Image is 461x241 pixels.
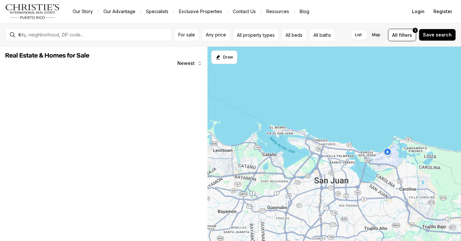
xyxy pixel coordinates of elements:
[211,51,237,64] button: Start drawing
[408,5,428,18] button: Login
[5,52,89,59] span: Real Estate & Homes for Sale
[350,29,367,41] label: List
[174,29,199,41] button: For sale
[419,29,456,41] button: Save search
[415,28,416,33] span: 1
[228,7,261,16] button: Contact Us
[174,7,227,16] a: Exclusive Properties
[412,9,425,14] span: Login
[281,29,307,41] button: All beds
[295,7,314,16] a: Blog
[430,5,456,18] button: Register
[202,29,230,41] button: Any price
[174,57,206,70] button: Newest
[399,32,412,38] span: filters
[433,9,452,14] span: Register
[309,29,335,41] button: All baths
[98,7,141,16] a: Our Advantage
[177,61,195,66] span: Newest
[5,4,60,19] img: logo
[392,32,398,38] span: All
[261,7,294,16] a: Resources
[388,29,416,41] button: Allfilters1
[141,7,174,16] a: Specialists
[178,32,195,37] span: For sale
[68,7,98,16] a: Our Story
[233,29,279,41] button: All property types
[367,29,385,41] label: Map
[423,32,452,37] span: Save search
[206,32,226,37] span: Any price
